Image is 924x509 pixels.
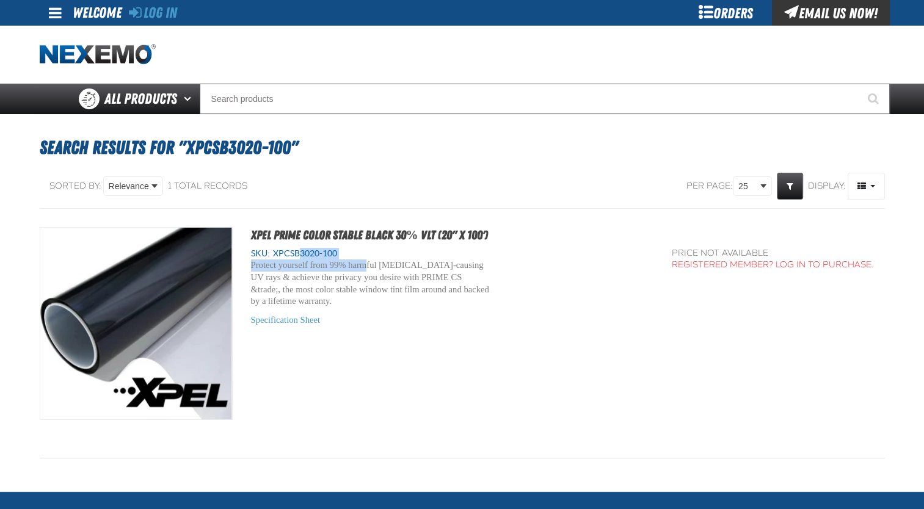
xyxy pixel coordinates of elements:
img: Nexemo logo [40,44,156,65]
span: Display: [808,181,846,191]
span: Product Grid Views Toolbar [848,173,884,199]
a: Expand or Collapse Grid Filters [777,173,803,200]
input: Search [200,84,890,114]
span: Relevance [109,180,149,193]
button: Start Searching [859,84,890,114]
a: Specification Sheet [251,315,321,325]
span: 25 [738,180,758,193]
div: 1 total records [168,181,247,192]
a: Registered Member? Log In to purchase. [672,259,874,270]
div: SKU: [251,248,654,259]
a: Home [40,44,156,65]
p: Protect yourself from 99% harmful [MEDICAL_DATA]-causing UV rays & achieve the privacy you desire... [251,259,493,308]
span: XPCSB3020-100 [270,248,337,258]
button: Product Grid Views Toolbar [848,173,885,200]
span: All Products [104,88,177,110]
button: Open All Products pages [180,84,200,114]
span: Sorted By: [49,181,101,191]
div: Price not available [672,248,874,259]
a: XPEL PRIME Color Stable Black 30% VLT (20" x 100') [251,228,488,242]
a: Log In [129,4,177,21]
: View Details of the XPEL PRIME Color Stable Black 30% VLT (20" x 100') [40,228,232,419]
span: Per page: [686,181,733,192]
img: XPEL PRIME Color Stable Black 30% VLT (20" x 100') [40,228,232,419]
h1: Search Results for "XPCSB3020-100" [40,131,885,164]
